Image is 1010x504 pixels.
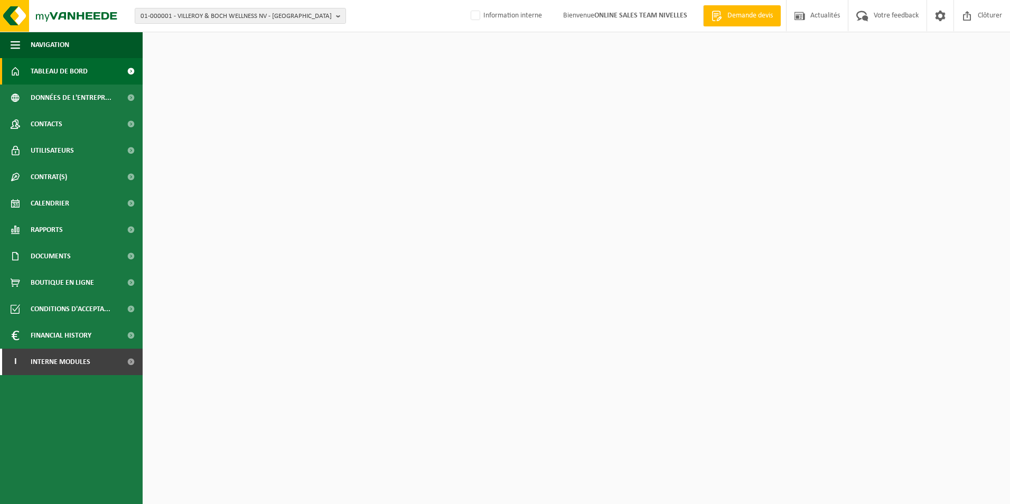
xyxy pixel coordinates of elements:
[594,12,687,20] strong: ONLINE SALES TEAM NIVELLES
[31,243,71,269] span: Documents
[31,58,88,85] span: Tableau de bord
[31,32,69,58] span: Navigation
[31,217,63,243] span: Rapports
[469,8,542,24] label: Information interne
[31,269,94,296] span: Boutique en ligne
[31,296,110,322] span: Conditions d'accepta...
[141,8,332,24] span: 01-000001 - VILLEROY & BOCH WELLNESS NV - [GEOGRAPHIC_DATA]
[31,349,90,375] span: Interne modules
[135,8,346,24] button: 01-000001 - VILLEROY & BOCH WELLNESS NV - [GEOGRAPHIC_DATA]
[31,85,111,111] span: Données de l'entrepr...
[31,322,91,349] span: Financial History
[11,349,20,375] span: I
[31,111,62,137] span: Contacts
[31,164,67,190] span: Contrat(s)
[31,137,74,164] span: Utilisateurs
[725,11,775,21] span: Demande devis
[703,5,781,26] a: Demande devis
[31,190,69,217] span: Calendrier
